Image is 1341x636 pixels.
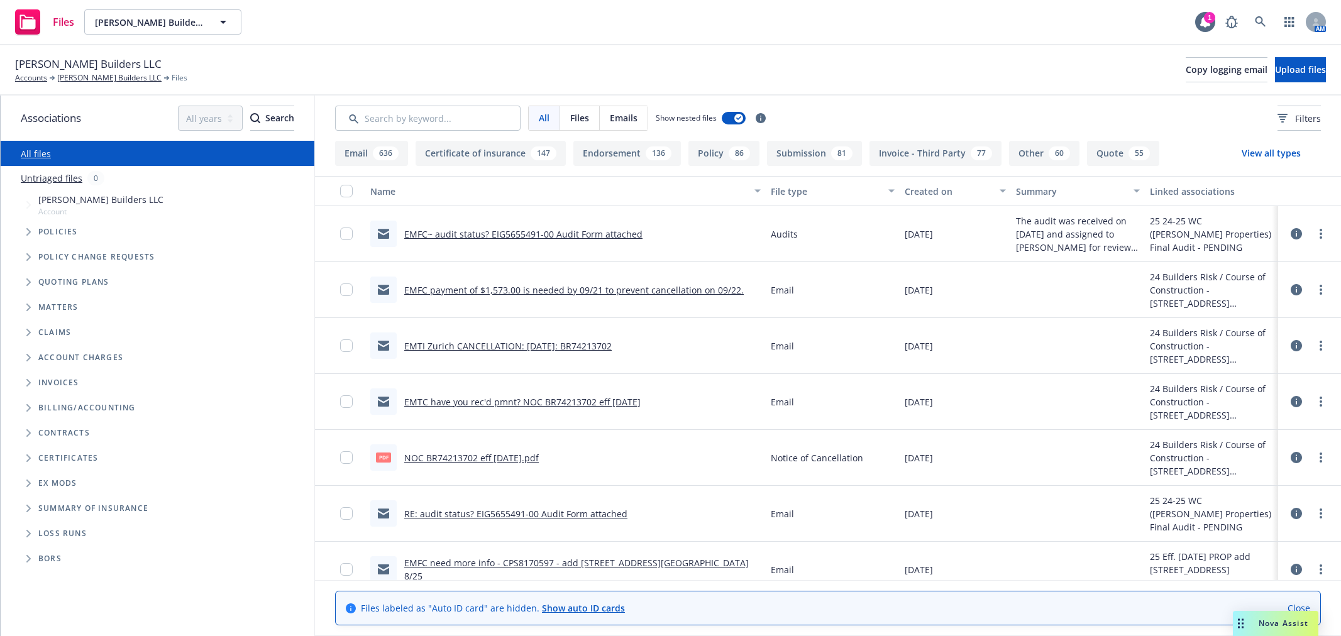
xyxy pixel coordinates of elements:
button: Other [1009,141,1079,166]
svg: Search [250,113,260,123]
button: View all types [1222,141,1321,166]
a: more [1313,394,1328,409]
div: Drag to move [1233,611,1249,636]
div: 60 [1049,146,1070,160]
span: [DATE] [905,507,933,520]
div: 636 [373,146,399,160]
span: Upload files [1275,63,1326,75]
span: Matters [38,304,78,311]
a: Search [1248,9,1273,35]
a: more [1313,506,1328,521]
div: 24 Builders Risk / Course of Construction - [STREET_ADDRESS][PERSON_NAME] [1150,326,1273,366]
button: Summary [1011,176,1144,206]
button: Created on [900,176,1011,206]
button: Linked associations [1145,176,1278,206]
span: Policies [38,228,78,236]
a: EMTI Zurich CANCELLATION: [DATE]: BR74213702 [404,340,612,352]
div: 81 [831,146,853,160]
button: Endorsement [573,141,681,166]
input: Toggle Row Selected [340,507,353,520]
a: more [1313,562,1328,577]
span: [PERSON_NAME] Builders LLC [38,193,163,206]
button: Name [365,176,766,206]
span: Nova Assist [1259,618,1308,628]
a: more [1313,282,1328,297]
span: pdf [376,452,391,462]
input: Toggle Row Selected [340,283,353,296]
div: 0 [87,171,104,185]
span: Emails [610,111,637,124]
span: Invoices [38,379,79,387]
div: Linked associations [1150,185,1273,198]
span: Quoting plans [38,278,109,286]
span: Audits [771,228,798,241]
a: Report a Bug [1219,9,1244,35]
span: Claims [38,329,71,336]
span: [DATE] [905,395,933,408]
span: Account charges [38,354,123,361]
span: Loss Runs [38,530,87,537]
a: Accounts [15,72,47,84]
span: Files [53,17,74,27]
div: Summary [1016,185,1125,198]
button: Filters [1278,106,1321,131]
a: more [1313,338,1328,353]
button: Email [335,141,408,166]
span: Filters [1278,112,1321,125]
div: 24 Builders Risk / Course of Construction - [STREET_ADDRESS][PERSON_NAME] [1150,438,1273,478]
div: 24 Builders Risk / Course of Construction - [STREET_ADDRESS][PERSON_NAME] [1150,382,1273,422]
span: Billing/Accounting [38,404,136,412]
a: Switch app [1277,9,1302,35]
button: SearchSearch [250,106,294,131]
a: NOC BR74213702 eff [DATE].pdf [404,452,539,464]
div: 25 Eff. [DATE] PROP add [STREET_ADDRESS][PERSON_NAME] [1150,550,1273,589]
a: Untriaged files [21,172,82,185]
a: Files [10,4,79,40]
span: Files labeled as "Auto ID card" are hidden. [361,601,625,615]
span: Associations [21,110,81,126]
a: more [1313,226,1328,241]
span: Certificates [38,454,98,462]
div: 136 [646,146,671,160]
button: Upload files [1275,57,1326,82]
button: Copy logging email [1186,57,1267,82]
span: [DATE] [905,451,933,464]
div: File type [771,185,880,198]
button: Quote [1087,141,1159,166]
div: Tree Example [1,190,314,395]
span: Email [771,395,794,408]
button: Certificate of insurance [416,141,566,166]
div: Created on [905,185,992,198]
span: Contracts [38,429,90,437]
input: Toggle Row Selected [340,339,353,352]
div: 86 [729,146,750,160]
div: 55 [1129,146,1150,160]
button: Nova Assist [1233,611,1318,636]
span: [DATE] [905,339,933,353]
input: Search by keyword... [335,106,521,131]
a: EMFC payment of $1,573.00 is needed by 09/21 to prevent cancellation on 09/22. [404,284,744,296]
button: Invoice - Third Party [869,141,1002,166]
div: 77 [971,146,992,160]
a: EMFC need more info - CPS8170597 - add [STREET_ADDRESS][GEOGRAPHIC_DATA] 8/25 [404,557,749,582]
span: Account [38,206,163,217]
a: All files [21,148,51,160]
span: [PERSON_NAME] Builders LLC [15,56,162,72]
span: All [539,111,549,124]
span: Files [172,72,187,84]
span: Files [570,111,589,124]
span: [PERSON_NAME] Builders LLC [95,16,204,29]
button: File type [766,176,899,206]
div: Folder Tree Example [1,395,314,571]
span: BORs [38,555,62,562]
span: Email [771,507,794,520]
input: Toggle Row Selected [340,563,353,576]
input: Toggle Row Selected [340,395,353,408]
a: more [1313,450,1328,465]
button: Policy [688,141,759,166]
div: 147 [531,146,556,160]
span: Summary of insurance [38,505,148,512]
div: Name [370,185,747,198]
input: Select all [340,185,353,197]
span: [DATE] [905,228,933,241]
